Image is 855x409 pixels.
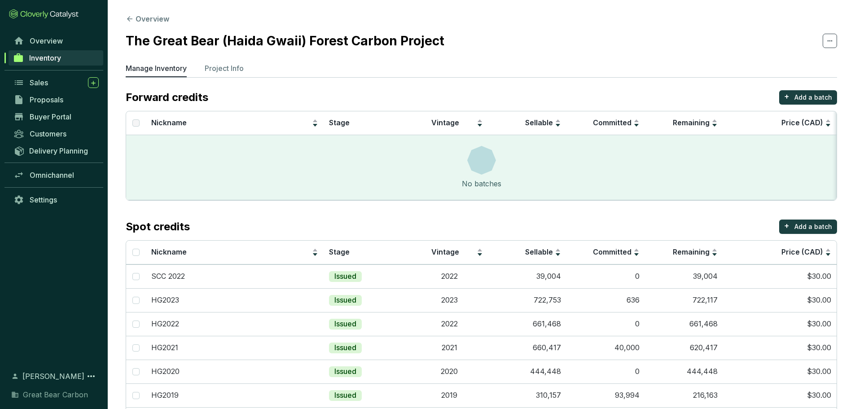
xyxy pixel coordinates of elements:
[723,264,837,288] td: $30.00
[566,264,645,288] td: 0
[645,383,723,407] td: 216,163
[324,111,410,135] th: Stage
[525,118,553,127] span: Sellable
[9,75,103,90] a: Sales
[151,295,179,305] p: HG2023
[410,264,488,288] td: 2022
[566,383,645,407] td: 93,994
[410,360,488,383] td: 2020
[645,360,723,383] td: 444,448
[126,63,187,74] p: Manage Inventory
[126,220,190,234] p: Spot credits
[151,319,179,329] p: HG2022
[205,63,244,74] p: Project Info
[673,118,710,127] span: Remaining
[334,391,356,400] p: Issued
[151,391,179,400] p: HG2019
[781,247,823,256] span: Price (CAD)
[410,336,488,360] td: 2021
[324,241,410,264] th: Stage
[488,383,566,407] td: 310,157
[151,247,187,256] span: Nickname
[673,247,710,256] span: Remaining
[29,146,88,155] span: Delivery Planning
[9,143,103,158] a: Delivery Planning
[784,220,789,232] p: +
[9,109,103,124] a: Buyer Portal
[30,129,66,138] span: Customers
[30,78,48,87] span: Sales
[645,288,723,312] td: 722,117
[593,118,631,127] span: Committed
[151,367,180,377] p: HG2020
[645,312,723,336] td: 661,468
[334,367,356,377] p: Issued
[723,336,837,360] td: $30.00
[9,192,103,207] a: Settings
[9,33,103,48] a: Overview
[23,389,88,400] span: Great Bear Carbon
[30,171,74,180] span: Omnichannel
[566,288,645,312] td: 636
[30,195,57,204] span: Settings
[151,272,185,281] p: SCC 2022
[30,36,63,45] span: Overview
[334,343,356,353] p: Issued
[126,13,169,24] button: Overview
[779,220,837,234] button: +Add a batch
[151,118,187,127] span: Nickname
[723,288,837,312] td: $30.00
[784,90,789,103] p: +
[334,272,356,281] p: Issued
[723,312,837,336] td: $30.00
[30,112,71,121] span: Buyer Portal
[9,92,103,107] a: Proposals
[126,31,444,50] h2: The Great Bear (Haida Gwaii) Forest Carbon Project
[431,247,459,256] span: Vintage
[525,247,553,256] span: Sellable
[410,288,488,312] td: 2023
[488,288,566,312] td: 722,753
[126,90,208,105] p: Forward credits
[723,383,837,407] td: $30.00
[488,336,566,360] td: 660,417
[645,336,723,360] td: 620,417
[329,118,350,127] span: Stage
[9,50,103,66] a: Inventory
[488,264,566,288] td: 39,004
[566,360,645,383] td: 0
[9,126,103,141] a: Customers
[593,247,631,256] span: Committed
[779,90,837,105] button: +Add a batch
[645,264,723,288] td: 39,004
[723,360,837,383] td: $30.00
[22,371,84,382] span: [PERSON_NAME]
[151,343,178,353] p: HG2021
[334,319,356,329] p: Issued
[410,383,488,407] td: 2019
[410,312,488,336] td: 2022
[488,312,566,336] td: 661,468
[334,295,356,305] p: Issued
[488,360,566,383] td: 444,448
[329,247,350,256] span: Stage
[566,336,645,360] td: 40,000
[781,118,823,127] span: Price (CAD)
[794,93,832,102] p: Add a batch
[431,118,459,127] span: Vintage
[794,222,832,231] p: Add a batch
[462,178,501,189] div: No batches
[9,167,103,183] a: Omnichannel
[566,312,645,336] td: 0
[29,53,61,62] span: Inventory
[30,95,63,104] span: Proposals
